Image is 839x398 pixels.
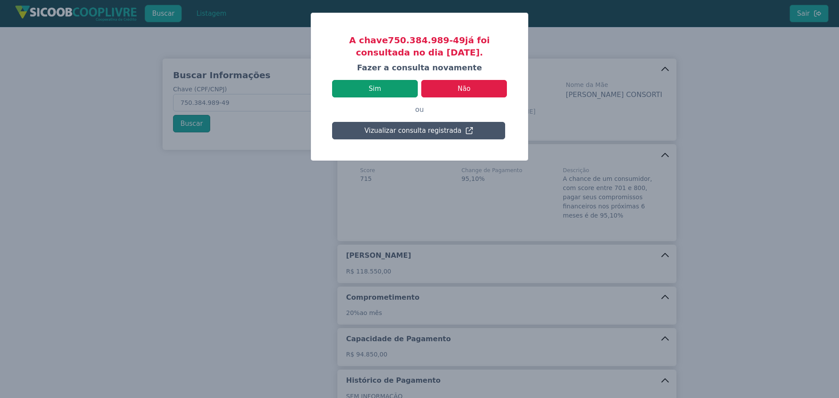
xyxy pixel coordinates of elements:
[332,34,507,59] h3: A chave 750.384.989-49 já foi consultada no dia [DATE].
[332,62,507,73] h4: Fazer a consulta novamente
[332,80,418,97] button: Sim
[332,122,505,139] button: Vizualizar consulta registrada
[421,80,507,97] button: Não
[332,97,507,122] p: ou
